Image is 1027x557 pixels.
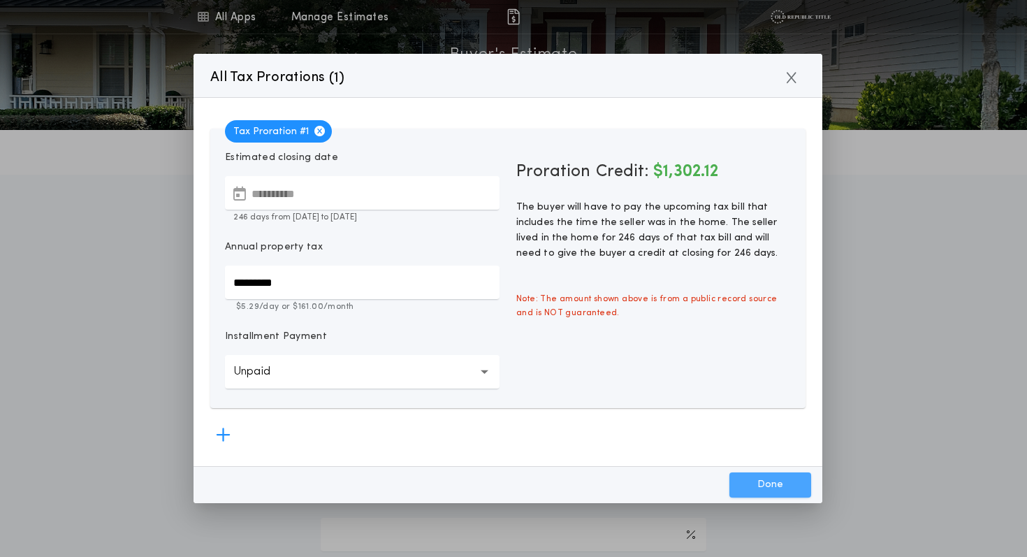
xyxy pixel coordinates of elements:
[516,202,778,259] span: The buyer will have to pay the upcoming tax bill that includes the time the seller was in the hom...
[225,120,332,143] span: Tax Proration # 1
[225,330,327,344] p: Installment Payment
[225,355,500,389] button: Unpaid
[225,266,500,299] input: Annual property tax
[225,240,323,254] p: Annual property tax
[334,71,339,85] span: 1
[225,151,500,165] p: Estimated closing date
[516,161,590,183] span: Proration
[653,164,718,180] span: $1,302.12
[225,211,500,224] p: 246 days from [DATE] to [DATE]
[508,284,799,328] span: Note: The amount shown above is from a public record source and is NOT guaranteed.
[233,363,293,380] p: Unpaid
[210,66,345,89] p: All Tax Prorations ( )
[225,301,500,313] p: $5.29 /day or $161.00 /month
[729,472,811,498] button: Done
[596,164,649,180] span: Credit:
